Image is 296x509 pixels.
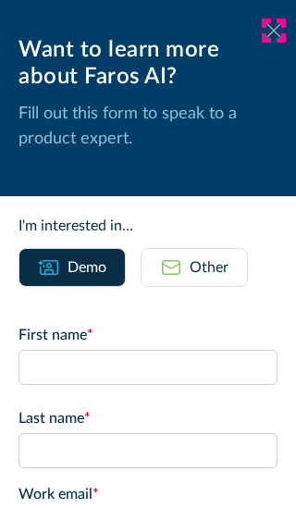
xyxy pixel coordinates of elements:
p: Fill out this form to speak to a product expert. [18,102,277,152]
div: I'm interested in... [18,215,277,237]
label: First name [18,324,277,346]
div: Other [190,256,228,279]
div: Want to learn more about Faros AI? [18,37,277,91]
label: Last name [18,407,277,429]
label: Work email [18,483,277,505]
div: Demo [68,256,106,279]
